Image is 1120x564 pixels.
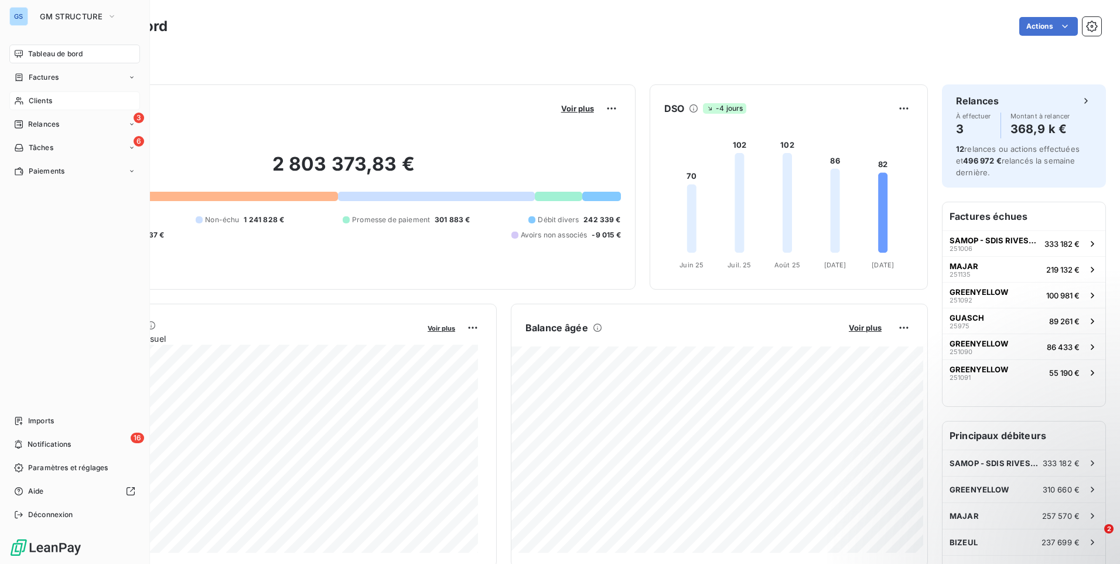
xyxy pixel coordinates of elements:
[1047,342,1080,352] span: 86 433 €
[950,245,972,252] span: 251006
[950,348,972,355] span: 251090
[1044,239,1080,249] span: 333 182 €
[886,450,1120,532] iframe: Intercom notifications message
[943,308,1105,334] button: GUASCH2597589 261 €
[956,113,991,120] span: À effectuer
[845,322,885,333] button: Voir plus
[943,230,1105,256] button: SAMOP - SDIS RIVESALTES251006333 182 €
[29,96,52,106] span: Clients
[1046,291,1080,300] span: 100 981 €
[950,374,971,381] span: 251091
[950,365,1008,374] span: GREENYELLOW
[950,271,971,278] span: 251135
[943,256,1105,282] button: MAJAR251135219 132 €
[956,144,964,154] span: 12
[28,119,59,130] span: Relances
[664,101,684,115] h6: DSO
[872,261,894,269] tspan: [DATE]
[956,144,1080,177] span: relances ou actions effectuées et relancés la semaine dernière.
[521,230,588,240] span: Avoirs non associés
[950,297,972,304] span: 251092
[950,339,1008,348] span: GREENYELLOW
[1010,113,1070,120] span: Montant à relancer
[849,323,882,332] span: Voir plus
[703,103,746,114] span: -4 jours
[1042,538,1080,547] span: 237 699 €
[525,321,588,335] h6: Balance âgée
[134,136,144,147] span: 6
[950,261,978,271] span: MAJAR
[28,439,71,450] span: Notifications
[1049,368,1080,378] span: 55 190 €
[943,202,1105,230] h6: Factures échues
[424,322,459,333] button: Voir plus
[9,7,28,26] div: GS
[9,482,140,501] a: Aide
[943,359,1105,385] button: GREENYELLOW25109155 190 €
[950,236,1040,245] span: SAMOP - SDIS RIVESALTES
[728,261,751,269] tspan: Juil. 25
[131,433,144,443] span: 16
[538,215,579,225] span: Débit divers
[28,49,83,59] span: Tableau de bord
[134,113,144,123] span: 3
[28,509,73,520] span: Déconnexion
[956,94,999,108] h6: Relances
[824,261,846,269] tspan: [DATE]
[950,538,978,547] span: BIZEUL
[943,422,1105,450] h6: Principaux débiteurs
[943,282,1105,308] button: GREENYELLOW251092100 981 €
[963,156,1001,165] span: 496 972 €
[943,334,1105,359] button: GREENYELLOW25109086 433 €
[950,322,969,329] span: 25975
[352,215,430,225] span: Promesse de paiement
[28,463,108,473] span: Paramètres et réglages
[1104,524,1114,534] span: 2
[956,120,991,138] h4: 3
[428,324,455,332] span: Voir plus
[66,152,621,188] h2: 2 803 373,83 €
[592,230,620,240] span: -9 015 €
[435,215,470,225] span: 301 883 €
[583,215,620,225] span: 242 339 €
[205,215,239,225] span: Non-échu
[28,486,44,497] span: Aide
[1080,524,1108,552] iframe: Intercom live chat
[244,215,284,225] span: 1 241 828 €
[9,538,82,557] img: Logo LeanPay
[950,287,1008,297] span: GREENYELLOW
[558,103,597,114] button: Voir plus
[950,313,984,322] span: GUASCH
[1049,317,1080,326] span: 89 261 €
[774,261,800,269] tspan: Août 25
[28,416,54,426] span: Imports
[29,142,53,153] span: Tâches
[679,261,704,269] tspan: Juin 25
[29,72,59,83] span: Factures
[66,332,419,345] span: Chiffre d'affaires mensuel
[40,12,103,21] span: GM STRUCTURE
[29,166,64,176] span: Paiements
[561,104,594,113] span: Voir plus
[1010,120,1070,138] h4: 368,9 k €
[1046,265,1080,274] span: 219 132 €
[1019,17,1078,36] button: Actions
